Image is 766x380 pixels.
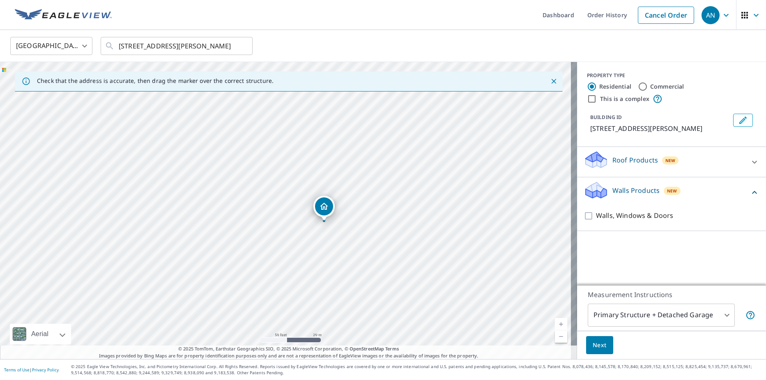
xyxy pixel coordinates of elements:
button: Close [548,76,559,87]
p: [STREET_ADDRESS][PERSON_NAME] [590,124,730,133]
p: © 2025 Eagle View Technologies, Inc. and Pictometry International Corp. All Rights Reserved. Repo... [71,364,762,376]
div: Dropped pin, building 1, Residential property, 602 Carter 354 Ellsinore, MO 63937 [313,196,335,221]
label: Residential [599,82,631,91]
p: | [4,367,59,372]
p: Walls, Windows & Doors [596,211,673,221]
p: Walls Products [612,185,660,195]
span: © 2025 TomTom, Earthstar Geographics SIO, © 2025 Microsoft Corporation, © [178,346,399,353]
a: Cancel Order [638,7,694,24]
button: Edit building 1 [733,114,753,127]
a: Current Level 19, Zoom Out [555,330,567,343]
a: Terms of Use [4,367,30,373]
p: Check that the address is accurate, then drag the marker over the correct structure. [37,77,274,85]
div: Aerial [10,324,71,344]
label: This is a complex [600,95,649,103]
label: Commercial [650,82,684,91]
img: EV Logo [15,9,112,21]
p: BUILDING ID [590,114,622,121]
a: Privacy Policy [32,367,59,373]
span: New [665,157,676,164]
div: Aerial [29,324,51,344]
div: AN [702,6,720,24]
p: Measurement Instructions [588,290,755,300]
input: Search by address or latitude-longitude [119,34,236,57]
div: Primary Structure + Detached Garage [588,304,735,327]
p: Roof Products [612,155,658,165]
span: New [667,188,677,194]
div: [GEOGRAPHIC_DATA] [10,34,92,57]
div: Walls ProductsNew [584,181,759,204]
a: Terms [385,346,399,352]
a: Current Level 19, Zoom In [555,318,567,330]
button: Next [586,336,613,355]
a: OpenStreetMap [350,346,384,352]
span: Next [593,340,607,350]
div: PROPERTY TYPE [587,72,756,79]
span: Your report will include the primary structure and a detached garage if one exists. [745,310,755,320]
div: Roof ProductsNew [584,150,759,174]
